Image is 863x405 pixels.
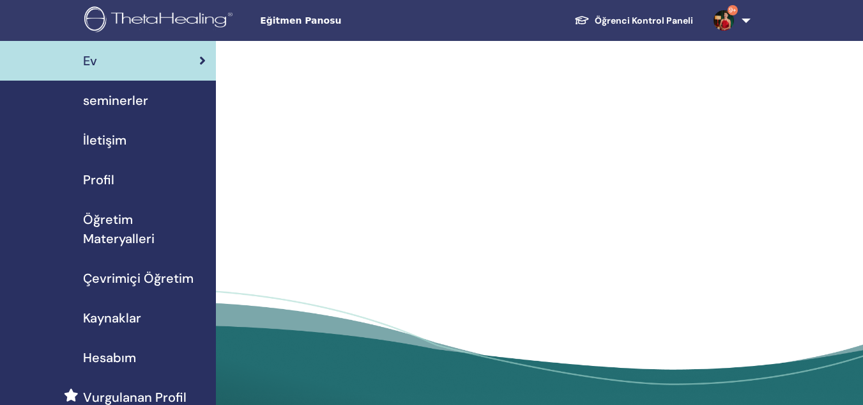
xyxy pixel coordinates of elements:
[83,170,114,189] span: Profil
[714,10,734,31] img: default.jpg
[83,210,206,248] span: Öğretim Materyalleri
[84,6,237,35] img: logo.png
[83,348,136,367] span: Hesabım
[574,15,590,26] img: graduation-cap-white.svg
[83,91,148,110] span: seminerler
[83,51,97,70] span: Ev
[564,9,703,33] a: Öğrenci Kontrol Paneli
[260,14,452,28] span: Eğitmen Panosu
[83,269,194,288] span: Çevrimiçi Öğretim
[83,308,141,328] span: Kaynaklar
[728,5,738,15] span: 9+
[83,131,126,150] span: İletişim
